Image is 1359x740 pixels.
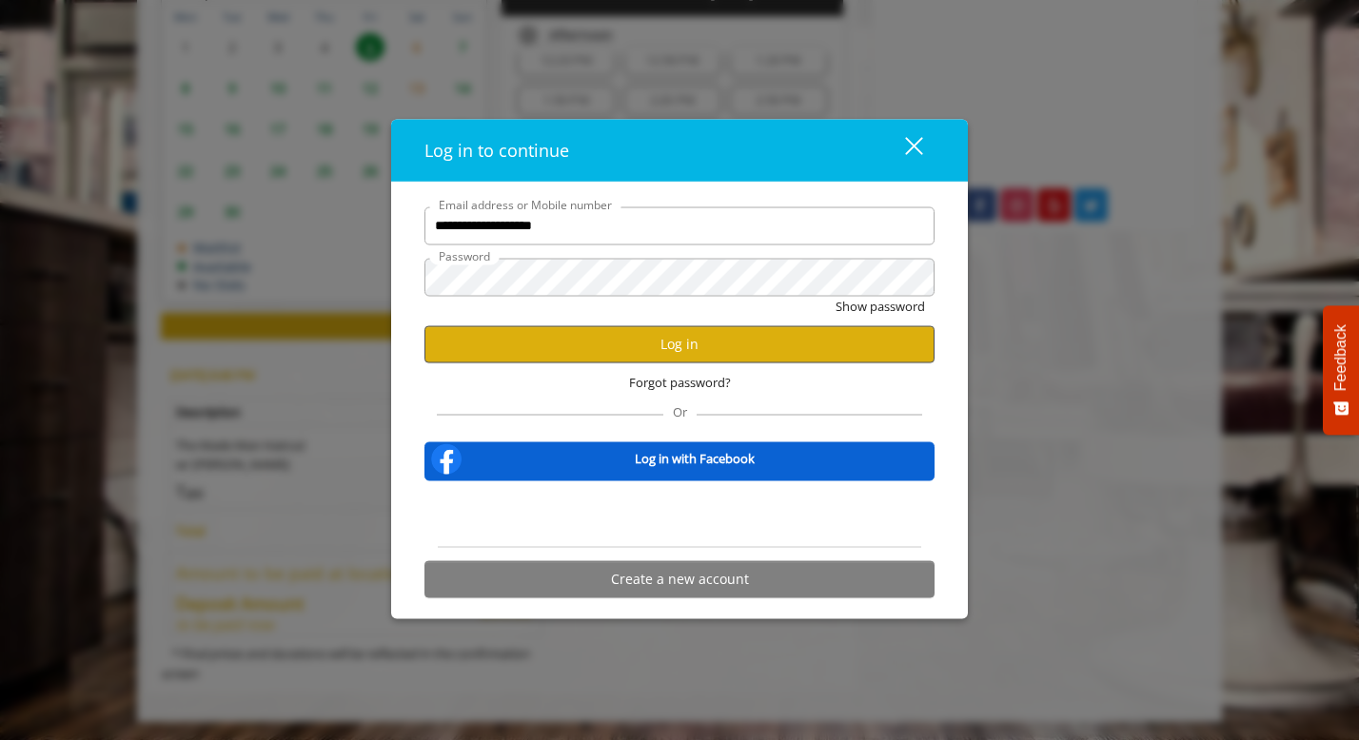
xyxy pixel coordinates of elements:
span: Forgot password? [629,372,731,392]
input: Email address or Mobile number [424,206,935,244]
input: Password [424,258,935,296]
span: Or [663,402,697,419]
span: Log in to continue [424,138,569,161]
img: facebook-logo [427,439,465,477]
label: Password [429,246,500,264]
button: Create a new account [424,560,935,597]
label: Email address or Mobile number [429,195,621,213]
button: close dialog [870,130,935,169]
b: Log in with Facebook [635,449,755,469]
button: Show password [836,296,925,316]
iframe: “使用 Google 账号登录”按钮 [578,493,781,535]
button: Log in [424,325,935,362]
button: Feedback - Show survey [1323,305,1359,435]
span: Feedback [1332,324,1349,391]
div: close dialog [883,136,921,165]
